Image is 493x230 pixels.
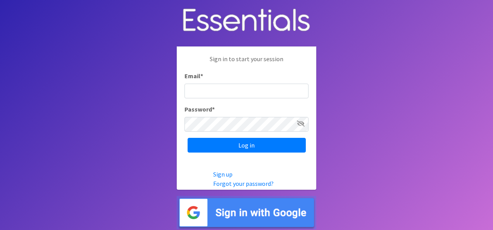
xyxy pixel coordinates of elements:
abbr: required [212,105,215,113]
input: Log in [188,138,306,153]
a: Forgot your password? [213,180,274,187]
abbr: required [200,72,203,80]
p: Sign in to start your session [184,54,309,71]
label: Email [184,71,203,81]
img: Sign in with Google [177,196,316,230]
a: Sign up [213,170,233,178]
img: Human Essentials [177,1,316,41]
label: Password [184,105,215,114]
